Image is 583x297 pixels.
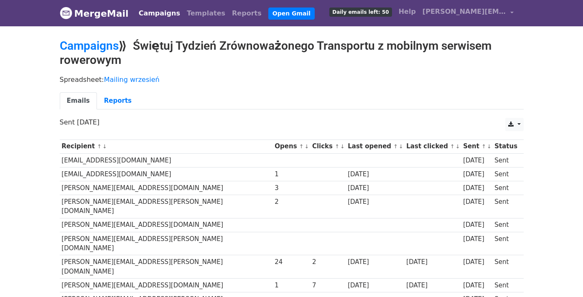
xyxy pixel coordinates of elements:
[60,181,273,195] td: [PERSON_NAME][EMAIL_ADDRESS][DOMAIN_NAME]
[348,197,402,207] div: [DATE]
[463,197,491,207] div: [DATE]
[60,92,97,109] a: Emails
[450,143,455,150] a: ↑
[393,143,398,150] a: ↑
[492,255,519,279] td: Sent
[405,140,461,153] th: Last clicked
[60,118,524,127] p: Sent [DATE]
[60,39,524,67] h2: ⟫ Świętuj Tydzień Zrównoważonego Transportu z mobilnym serwisem rowerowym
[60,7,72,19] img: MergeMail logo
[487,143,491,150] a: ↓
[463,183,491,193] div: [DATE]
[60,39,119,53] a: Campaigns
[104,76,160,84] a: Mailing wrzesień
[275,281,308,290] div: 1
[135,5,183,22] a: Campaigns
[97,92,139,109] a: Reports
[275,170,308,179] div: 1
[492,218,519,232] td: Sent
[305,143,309,150] a: ↓
[348,170,402,179] div: [DATE]
[348,257,402,267] div: [DATE]
[60,5,129,22] a: MergeMail
[492,278,519,292] td: Sent
[346,140,404,153] th: Last opened
[492,140,519,153] th: Status
[423,7,506,17] span: [PERSON_NAME][EMAIL_ADDRESS][DOMAIN_NAME]
[97,143,102,150] a: ↑
[492,153,519,167] td: Sent
[395,3,419,20] a: Help
[348,281,402,290] div: [DATE]
[456,143,460,150] a: ↓
[312,257,344,267] div: 2
[335,143,339,150] a: ↑
[340,143,345,150] a: ↓
[60,75,524,84] p: Spreadsheet:
[492,232,519,255] td: Sent
[481,143,486,150] a: ↑
[406,257,459,267] div: [DATE]
[463,220,491,230] div: [DATE]
[60,232,273,255] td: [PERSON_NAME][EMAIL_ADDRESS][PERSON_NAME][DOMAIN_NAME]
[60,140,273,153] th: Recipient
[463,170,491,179] div: [DATE]
[60,153,273,167] td: [EMAIL_ADDRESS][DOMAIN_NAME]
[326,3,395,20] a: Daily emails left: 50
[273,140,311,153] th: Opens
[275,197,308,207] div: 2
[275,183,308,193] div: 3
[463,257,491,267] div: [DATE]
[310,140,346,153] th: Clicks
[463,234,491,244] div: [DATE]
[419,3,517,23] a: [PERSON_NAME][EMAIL_ADDRESS][DOMAIN_NAME]
[463,156,491,165] div: [DATE]
[229,5,265,22] a: Reports
[102,143,107,150] a: ↓
[399,143,403,150] a: ↓
[461,140,492,153] th: Sent
[492,167,519,181] td: Sent
[463,281,491,290] div: [DATE]
[492,181,519,195] td: Sent
[492,195,519,218] td: Sent
[348,183,402,193] div: [DATE]
[60,167,273,181] td: [EMAIL_ADDRESS][DOMAIN_NAME]
[183,5,229,22] a: Templates
[312,281,344,290] div: 7
[268,8,315,20] a: Open Gmail
[329,8,392,17] span: Daily emails left: 50
[60,278,273,292] td: [PERSON_NAME][EMAIL_ADDRESS][DOMAIN_NAME]
[299,143,304,150] a: ↑
[406,281,459,290] div: [DATE]
[60,218,273,232] td: [PERSON_NAME][EMAIL_ADDRESS][DOMAIN_NAME]
[60,255,273,279] td: [PERSON_NAME][EMAIL_ADDRESS][PERSON_NAME][DOMAIN_NAME]
[60,195,273,218] td: [PERSON_NAME][EMAIL_ADDRESS][PERSON_NAME][DOMAIN_NAME]
[275,257,308,267] div: 24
